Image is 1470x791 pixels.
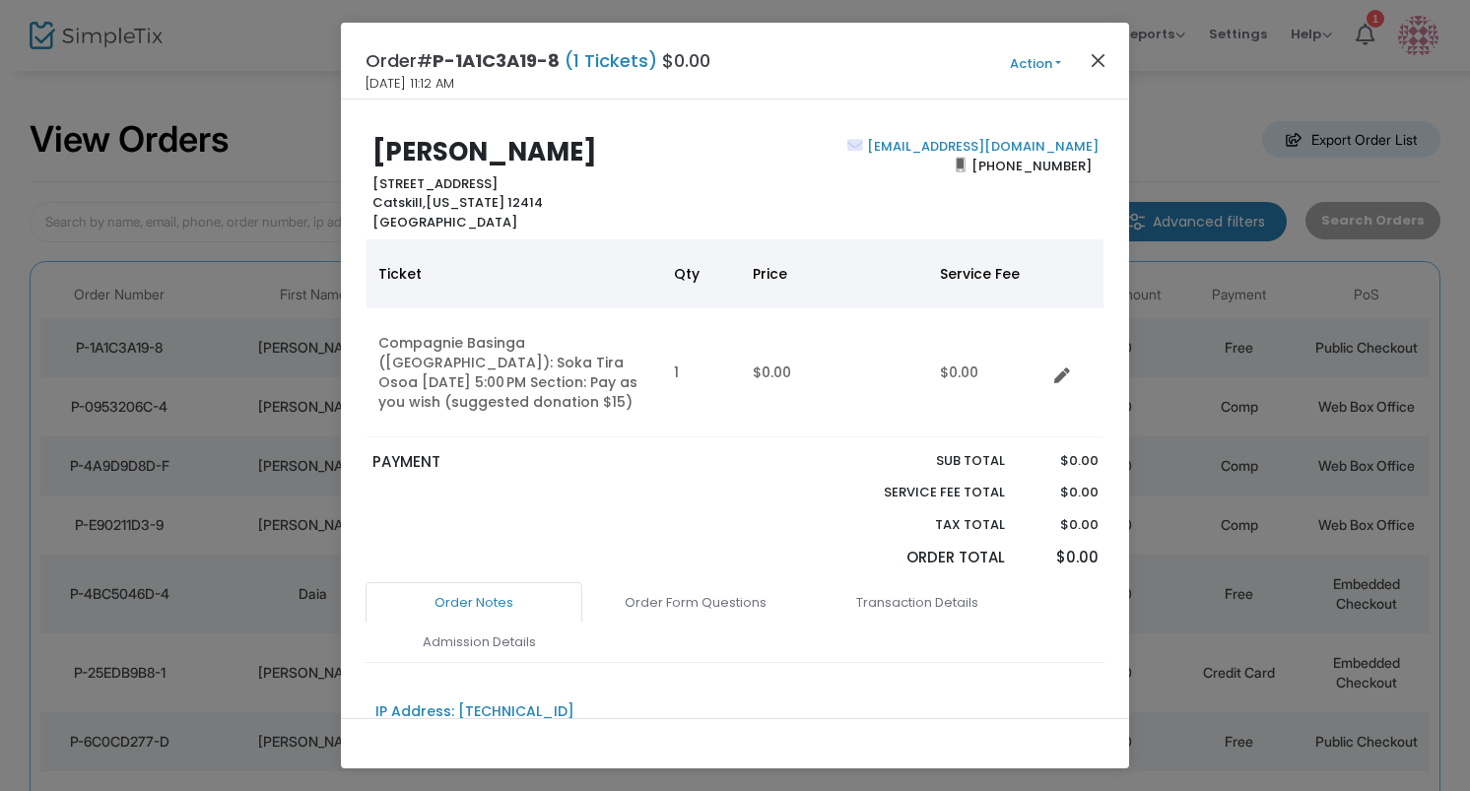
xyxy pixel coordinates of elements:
a: [EMAIL_ADDRESS][DOMAIN_NAME] [863,137,1099,156]
button: Close [1086,47,1111,73]
a: Order Form Questions [587,582,804,624]
td: $0.00 [928,308,1046,437]
p: $0.00 [1024,483,1098,502]
p: PAYMENT [372,451,726,474]
th: Service Fee [928,239,1046,308]
span: [PHONE_NUMBER] [966,150,1099,181]
button: Action [976,53,1095,75]
span: [DATE] 11:12 AM [366,74,454,94]
div: IP Address: [TECHNICAL_ID] [375,701,574,722]
a: Order Notes [366,582,582,624]
p: $0.00 [1024,451,1098,471]
p: Tax Total [837,515,1005,535]
h4: Order# $0.00 [366,47,710,74]
p: Order Total [837,547,1005,569]
p: $0.00 [1024,547,1098,569]
span: P-1A1C3A19-8 [433,48,560,73]
a: Transaction Details [809,582,1026,624]
div: Data table [367,239,1103,437]
th: Qty [662,239,741,308]
p: Sub total [837,451,1005,471]
b: [STREET_ADDRESS] [US_STATE] 12414 [GEOGRAPHIC_DATA] [372,174,543,231]
td: Compagnie Basinga ([GEOGRAPHIC_DATA]): Soka Tira Osoa [DATE] 5:00 PM Section: Pay as you wish (su... [367,308,662,437]
p: Service Fee Total [837,483,1005,502]
p: $0.00 [1024,515,1098,535]
th: Ticket [367,239,662,308]
b: [PERSON_NAME] [372,134,597,169]
a: Admission Details [370,622,587,663]
td: $0.00 [741,308,928,437]
th: Price [741,239,928,308]
td: 1 [662,308,741,437]
span: (1 Tickets) [560,48,662,73]
span: Catskill, [372,193,426,212]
